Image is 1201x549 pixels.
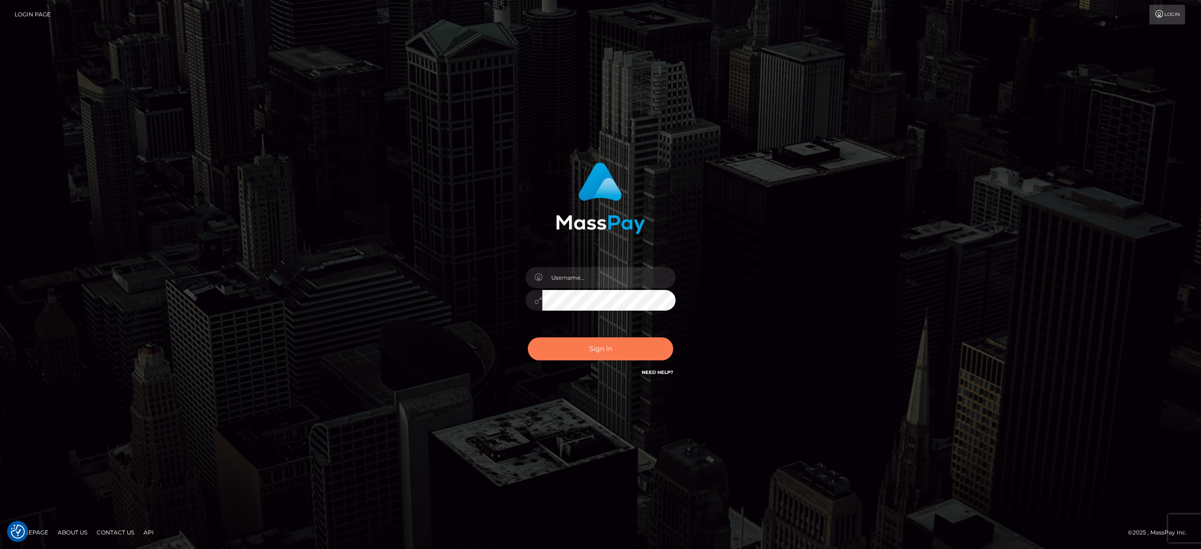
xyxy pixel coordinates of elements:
a: Need Help? [642,369,673,375]
img: MassPay Login [556,162,645,234]
a: Homepage [10,525,52,540]
a: Login [1149,5,1185,24]
button: Consent Preferences [11,525,25,539]
input: Username... [542,267,676,288]
img: Revisit consent button [11,525,25,539]
button: Sign in [528,337,673,360]
a: About Us [54,525,91,540]
a: API [140,525,158,540]
div: © 2025 , MassPay Inc. [1128,527,1194,538]
a: Login Page [15,5,51,24]
a: Contact Us [93,525,138,540]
